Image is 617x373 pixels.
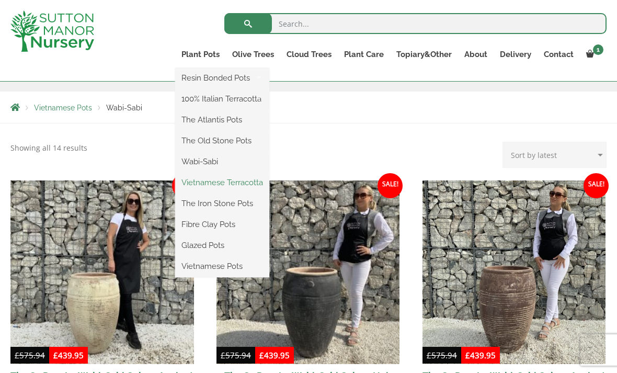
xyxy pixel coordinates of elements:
bdi: 439.95 [53,350,84,360]
span: £ [465,350,470,360]
a: The Atlantis Pots [175,112,269,128]
a: 100% Italian Terracotta [175,91,269,107]
a: Resin Bonded Pots [175,70,269,86]
a: Glazed Pots [175,238,269,253]
span: £ [15,350,19,360]
a: About [458,47,494,62]
img: The Sa Dec Jar Wabi-Sabi Colour Noir Plant Pot [216,180,400,364]
nav: Breadcrumbs [10,103,607,111]
select: Shop order [502,142,607,168]
a: Olive Trees [226,47,280,62]
a: 1 [580,47,607,62]
span: Wabi-Sabi [106,104,142,112]
span: £ [53,350,58,360]
bdi: 575.94 [221,350,251,360]
span: Sale! [584,173,609,198]
bdi: 575.94 [427,350,457,360]
bdi: 575.94 [15,350,45,360]
span: £ [259,350,264,360]
a: Cloud Trees [280,47,338,62]
span: £ [221,350,225,360]
span: Sale! [378,173,403,198]
bdi: 439.95 [465,350,496,360]
a: The Old Stone Pots [175,133,269,149]
img: The Sa Dec Jar Wabi-Sabi Colour Ancient Brown Plant Pot [422,180,606,364]
span: 1 [593,44,603,55]
span: Sale! [172,173,197,198]
p: Showing all 14 results [10,142,87,154]
img: The Sa Dec Jar Wabi-Sabi Colour Ancient Beige Plant Pot [10,180,194,364]
img: logo [10,10,94,52]
a: Vietnamese Pots [34,104,92,112]
a: Wabi-Sabi [175,154,269,169]
a: Vietnamese Terracotta [175,175,269,190]
a: Contact [538,47,580,62]
span: £ [427,350,431,360]
a: Plant Pots [175,47,226,62]
a: Vietnamese Pots [175,258,269,274]
a: The Iron Stone Pots [175,196,269,211]
a: Fibre Clay Pots [175,217,269,232]
a: Plant Care [338,47,390,62]
a: Topiary&Other [390,47,458,62]
input: Search... [224,13,607,34]
bdi: 439.95 [259,350,290,360]
a: Delivery [494,47,538,62]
